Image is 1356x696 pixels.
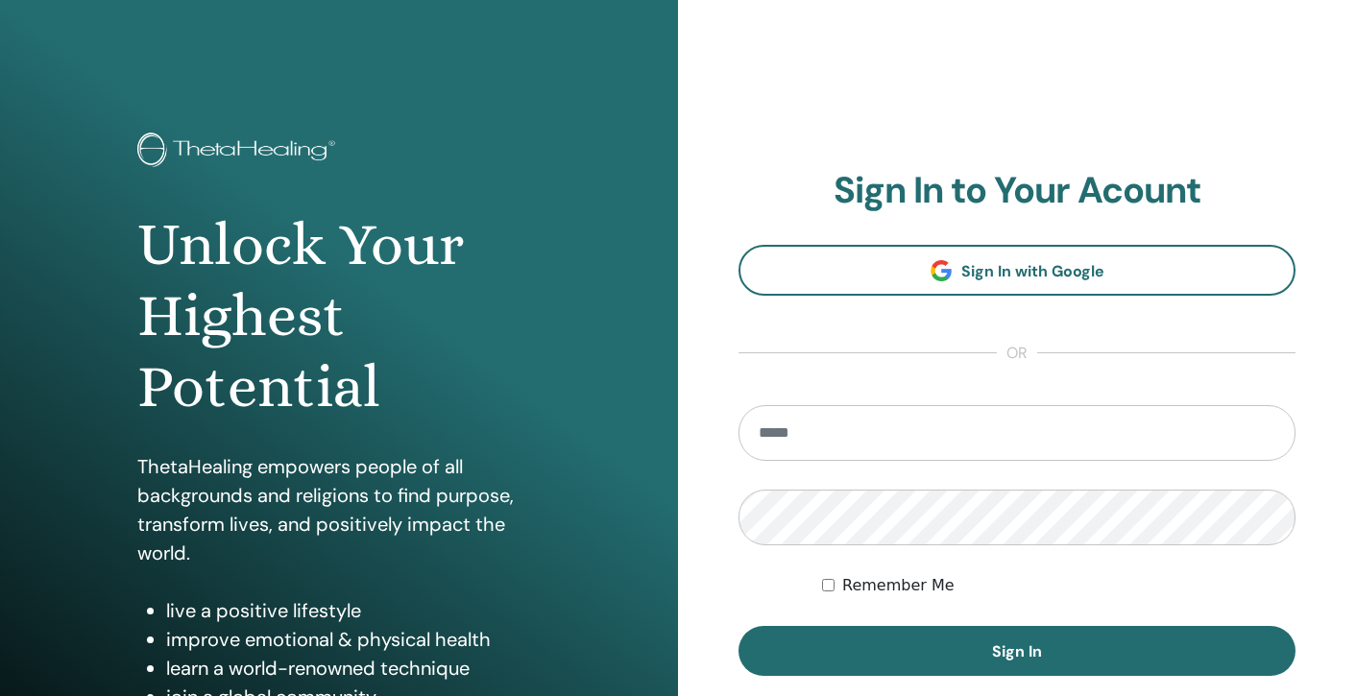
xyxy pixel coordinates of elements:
[137,209,542,423] h1: Unlock Your Highest Potential
[997,342,1037,365] span: or
[137,452,542,567] p: ThetaHealing empowers people of all backgrounds and religions to find purpose, transform lives, a...
[961,261,1104,281] span: Sign In with Google
[166,596,542,625] li: live a positive lifestyle
[166,654,542,683] li: learn a world-renowned technique
[822,574,1295,597] div: Keep me authenticated indefinitely or until I manually logout
[842,574,955,597] label: Remember Me
[739,626,1295,676] button: Sign In
[166,625,542,654] li: improve emotional & physical health
[992,641,1042,661] span: Sign In
[739,245,1295,296] a: Sign In with Google
[739,169,1295,213] h2: Sign In to Your Acount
